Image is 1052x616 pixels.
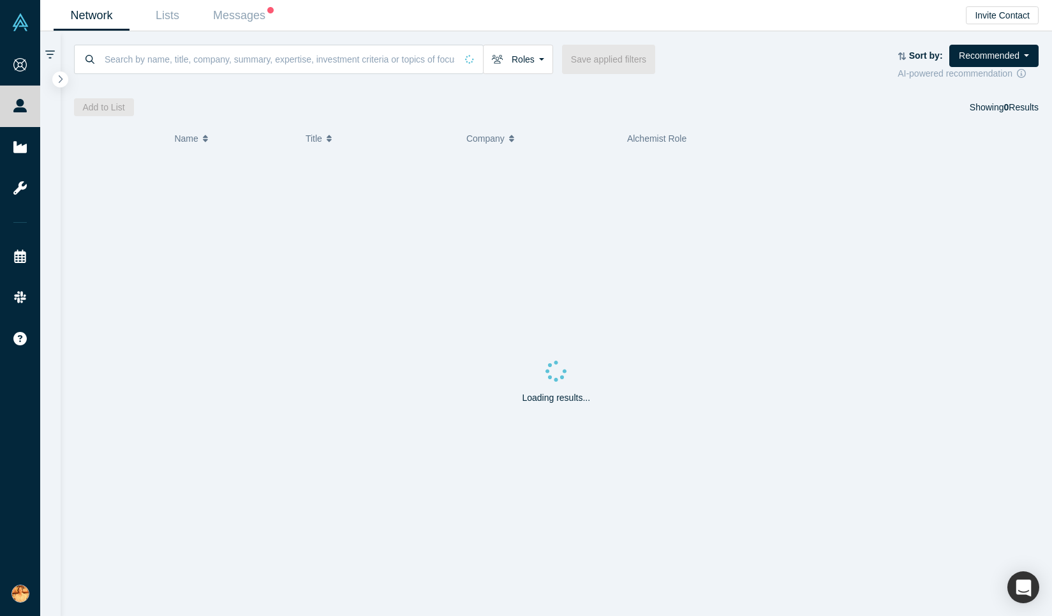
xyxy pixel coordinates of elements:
[562,45,655,74] button: Save applied filters
[970,98,1039,116] div: Showing
[898,67,1039,80] div: AI-powered recommendation
[306,125,322,152] span: Title
[74,98,134,116] button: Add to List
[11,13,29,31] img: Alchemist Vault Logo
[1004,102,1039,112] span: Results
[103,44,456,74] input: Search by name, title, company, summary, expertise, investment criteria or topics of focus
[130,1,205,31] a: Lists
[54,1,130,31] a: Network
[1004,102,1009,112] strong: 0
[306,125,453,152] button: Title
[627,133,686,144] span: Alchemist Role
[466,125,614,152] button: Company
[174,125,292,152] button: Name
[483,45,553,74] button: Roles
[11,585,29,603] img: Sumina Koiso's Account
[174,125,198,152] span: Name
[966,6,1039,24] button: Invite Contact
[466,125,505,152] span: Company
[205,1,281,31] a: Messages
[909,50,943,61] strong: Sort by:
[522,391,590,405] p: Loading results...
[949,45,1039,67] button: Recommended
